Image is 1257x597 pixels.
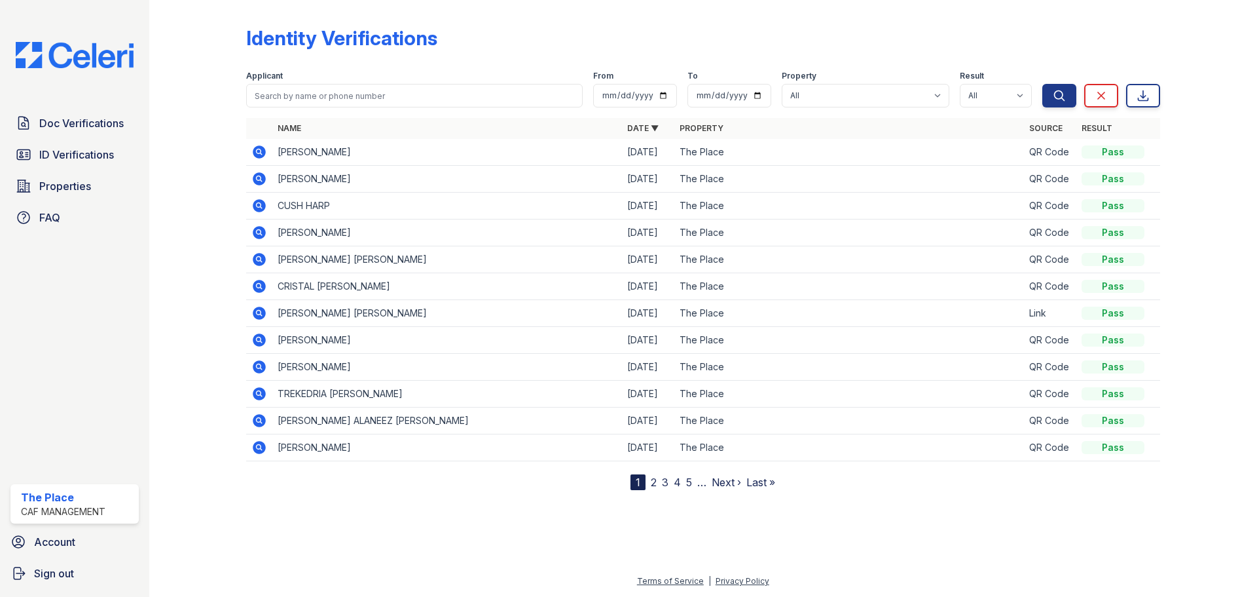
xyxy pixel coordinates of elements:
[1024,381,1076,408] td: QR Code
[272,220,622,246] td: [PERSON_NAME]
[622,300,674,327] td: [DATE]
[1024,220,1076,246] td: QR Code
[21,490,105,505] div: The Place
[697,474,706,490] span: …
[622,273,674,300] td: [DATE]
[272,300,622,327] td: [PERSON_NAME] [PERSON_NAME]
[246,26,437,50] div: Identity Verifications
[1024,193,1076,220] td: QR Code
[1082,334,1144,347] div: Pass
[674,193,1024,220] td: The Place
[1024,139,1076,166] td: QR Code
[622,166,674,193] td: [DATE]
[1082,360,1144,374] div: Pass
[674,476,681,489] a: 4
[5,560,144,587] a: Sign out
[622,246,674,273] td: [DATE]
[674,354,1024,381] td: The Place
[39,147,114,163] span: ID Verifications
[278,123,301,133] a: Name
[622,327,674,354] td: [DATE]
[39,178,91,194] span: Properties
[674,166,1024,193] td: The Place
[674,246,1024,273] td: The Place
[272,354,622,381] td: [PERSON_NAME]
[272,193,622,220] td: CUSH HARP
[272,273,622,300] td: CRISTAL [PERSON_NAME]
[272,246,622,273] td: [PERSON_NAME] [PERSON_NAME]
[21,505,105,518] div: CAF Management
[1029,123,1063,133] a: Source
[272,381,622,408] td: TREKEDRIA [PERSON_NAME]
[674,300,1024,327] td: The Place
[1082,145,1144,159] div: Pass
[622,354,674,381] td: [DATE]
[686,476,692,489] a: 5
[687,71,698,81] label: To
[1082,172,1144,185] div: Pass
[712,476,741,489] a: Next ›
[1024,354,1076,381] td: QR Code
[622,434,674,461] td: [DATE]
[622,139,674,166] td: [DATE]
[1082,280,1144,293] div: Pass
[10,173,139,199] a: Properties
[708,576,711,586] div: |
[272,434,622,461] td: [PERSON_NAME]
[34,534,75,550] span: Account
[272,166,622,193] td: [PERSON_NAME]
[1024,434,1076,461] td: QR Code
[674,139,1024,166] td: The Place
[10,204,139,231] a: FAQ
[39,115,124,131] span: Doc Verifications
[272,139,622,166] td: [PERSON_NAME]
[1082,414,1144,427] div: Pass
[1082,307,1144,320] div: Pass
[680,123,723,133] a: Property
[5,42,144,68] img: CE_Logo_Blue-a8612792a0a2168367f1c8372b55b34899dd931a85d93a1a3d3e32e68fde9ad4.png
[674,408,1024,434] td: The Place
[622,220,674,246] td: [DATE]
[246,71,283,81] label: Applicant
[746,476,775,489] a: Last »
[1082,199,1144,212] div: Pass
[662,476,668,489] a: 3
[272,408,622,434] td: [PERSON_NAME] ALANEEZ [PERSON_NAME]
[622,408,674,434] td: [DATE]
[5,529,144,555] a: Account
[960,71,984,81] label: Result
[39,210,60,225] span: FAQ
[674,220,1024,246] td: The Place
[1024,327,1076,354] td: QR Code
[1024,166,1076,193] td: QR Code
[1082,226,1144,239] div: Pass
[10,142,139,168] a: ID Verifications
[1082,123,1112,133] a: Result
[622,381,674,408] td: [DATE]
[674,434,1024,461] td: The Place
[1024,273,1076,300] td: QR Code
[1024,408,1076,434] td: QR Code
[1082,387,1144,400] div: Pass
[10,110,139,136] a: Doc Verifications
[34,566,74,581] span: Sign out
[246,84,583,107] input: Search by name or phone number
[1082,441,1144,454] div: Pass
[630,474,646,490] div: 1
[627,123,659,133] a: Date ▼
[1024,246,1076,273] td: QR Code
[674,381,1024,408] td: The Place
[622,193,674,220] td: [DATE]
[1082,253,1144,266] div: Pass
[674,327,1024,354] td: The Place
[782,71,816,81] label: Property
[593,71,613,81] label: From
[1024,300,1076,327] td: Link
[651,476,657,489] a: 2
[637,576,704,586] a: Terms of Service
[716,576,769,586] a: Privacy Policy
[272,327,622,354] td: [PERSON_NAME]
[674,273,1024,300] td: The Place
